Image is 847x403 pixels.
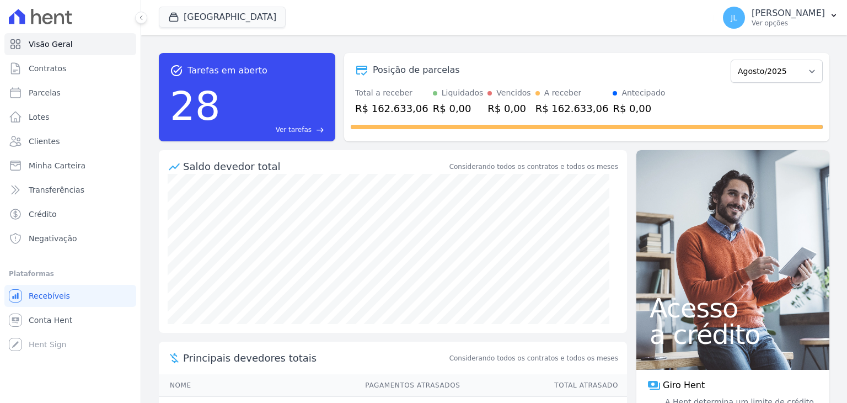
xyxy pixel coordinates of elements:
[460,374,627,397] th: Total Atrasado
[752,19,825,28] p: Ver opções
[4,309,136,331] a: Conta Hent
[29,63,66,74] span: Contratos
[316,126,324,134] span: east
[11,365,37,392] iframe: Intercom live chat
[29,136,60,147] span: Clientes
[4,130,136,152] a: Clientes
[159,7,286,28] button: [GEOGRAPHIC_DATA]
[29,87,61,98] span: Parcelas
[9,267,132,280] div: Plataformas
[373,63,460,77] div: Posição de parcelas
[731,14,737,22] span: JL
[225,125,324,135] a: Ver tarefas east
[650,295,816,321] span: Acesso
[29,209,57,220] span: Crédito
[183,159,447,174] div: Saldo devedor total
[496,87,530,99] div: Vencidos
[4,285,136,307] a: Recebíveis
[4,203,136,225] a: Crédito
[449,353,618,363] span: Considerando todos os contratos e todos os meses
[544,87,582,99] div: A receber
[621,87,665,99] div: Antecipado
[29,160,85,171] span: Minha Carteira
[613,101,665,116] div: R$ 0,00
[4,82,136,104] a: Parcelas
[355,101,428,116] div: R$ 162.633,06
[29,233,77,244] span: Negativação
[170,64,183,77] span: task_alt
[276,125,312,135] span: Ver tarefas
[170,77,221,135] div: 28
[487,101,530,116] div: R$ 0,00
[29,184,84,195] span: Transferências
[29,290,70,301] span: Recebíveis
[535,101,609,116] div: R$ 162.633,06
[29,39,73,50] span: Visão Geral
[183,351,447,365] span: Principais devedores totais
[650,321,816,348] span: a crédito
[663,379,705,392] span: Giro Hent
[4,106,136,128] a: Lotes
[355,87,428,99] div: Total a receber
[4,155,136,177] a: Minha Carteira
[187,64,267,77] span: Tarefas em aberto
[243,374,461,397] th: Pagamentos Atrasados
[4,227,136,250] a: Negativação
[449,162,618,172] div: Considerando todos os contratos e todos os meses
[714,2,847,33] button: JL [PERSON_NAME] Ver opções
[4,33,136,55] a: Visão Geral
[29,315,72,326] span: Conta Hent
[752,8,825,19] p: [PERSON_NAME]
[29,112,50,123] span: Lotes
[4,57,136,79] a: Contratos
[4,179,136,201] a: Transferências
[442,87,484,99] div: Liquidados
[159,374,243,397] th: Nome
[433,101,484,116] div: R$ 0,00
